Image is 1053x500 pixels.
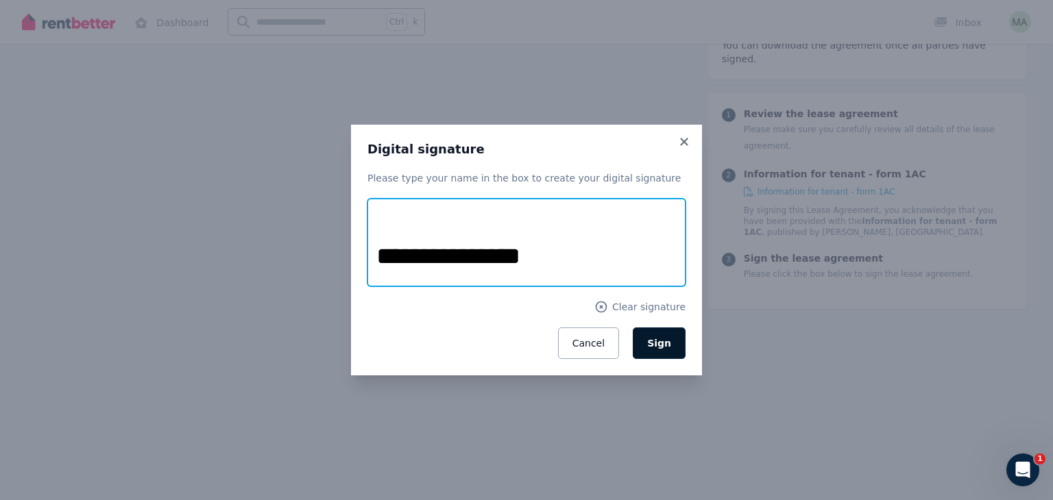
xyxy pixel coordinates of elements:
[612,300,686,314] span: Clear signature
[367,171,686,185] p: Please type your name in the box to create your digital signature
[647,338,671,349] span: Sign
[1034,453,1045,464] span: 1
[558,327,619,359] button: Cancel
[1006,453,1039,486] iframe: Intercom live chat
[633,327,686,359] button: Sign
[367,141,686,158] h3: Digital signature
